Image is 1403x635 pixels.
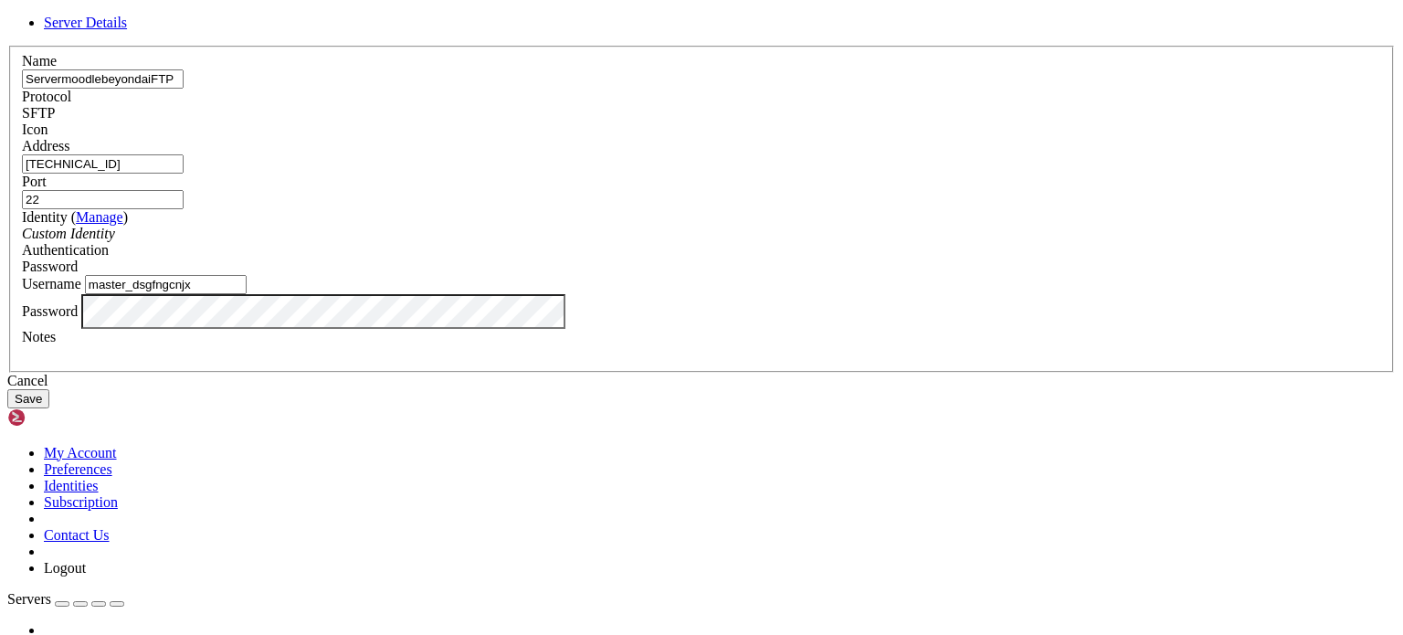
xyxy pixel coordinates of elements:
input: Login Username [85,275,247,294]
a: Contact Us [44,527,110,543]
img: Shellngn [7,408,112,427]
span: Servers [7,591,51,607]
span: master [153,178,197,193]
x-row: : $ ls [7,147,1165,163]
x-row: Debian GNU/Linux comes with ABSOLUTELY NO WARRANTY, to the extent [7,101,1165,116]
label: Username [22,276,81,291]
label: Protocol [22,89,71,104]
div: Cancel [7,373,1396,389]
div: SFTP [22,105,1381,122]
a: Servers [7,591,124,607]
a: Logout [44,560,86,576]
span: applications [7,163,95,177]
span: master [153,147,197,162]
input: Port Number [22,190,184,209]
x-row: individual files in /usr/share/doc/*/copyright. [7,69,1165,85]
label: Port [22,174,47,189]
x-row: : $ [7,178,1165,194]
x-row: permitted by applicable law. [7,116,1165,132]
x-row: Linux [DOMAIN_NAME] 6.1.0-37-cloud-amd64 #1 SMP PREEMPT_DYNAMIC Debian 6.1.140-1 ([DATE]) x86_64 [7,7,1165,23]
label: Notes [22,329,56,344]
x-row: Last login: [DATE] from [TECHNICAL_ID] [7,132,1165,147]
a: Preferences [44,461,112,477]
input: Server Name [22,69,184,89]
div: Password [22,259,1381,275]
a: Identities [44,478,99,493]
button: Save [7,389,49,408]
div: Custom Identity [22,226,1381,242]
a: Server Details [44,15,127,30]
label: Address [22,138,69,153]
span: SFTP [22,105,55,121]
x-row: The programs included with the Debian GNU/Linux system are free software; [7,38,1165,54]
span: [master_dsgfngcnjx] [7,147,146,162]
input: Host Name or IP [22,154,184,174]
label: Name [22,53,57,69]
label: Password [22,302,78,318]
a: Manage [76,209,123,225]
label: Authentication [22,242,109,258]
a: My Account [44,445,117,460]
label: Icon [22,122,47,137]
label: Identity [22,209,128,225]
span: Password [22,259,78,274]
span: [master_dsgfngcnjx] [7,178,146,193]
span: ( ) [71,209,128,225]
div: (28, 11) [223,178,230,194]
a: Subscription [44,494,118,510]
i: Custom Identity [22,226,115,241]
x-row: the exact distribution terms for each program are described in the [7,54,1165,69]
